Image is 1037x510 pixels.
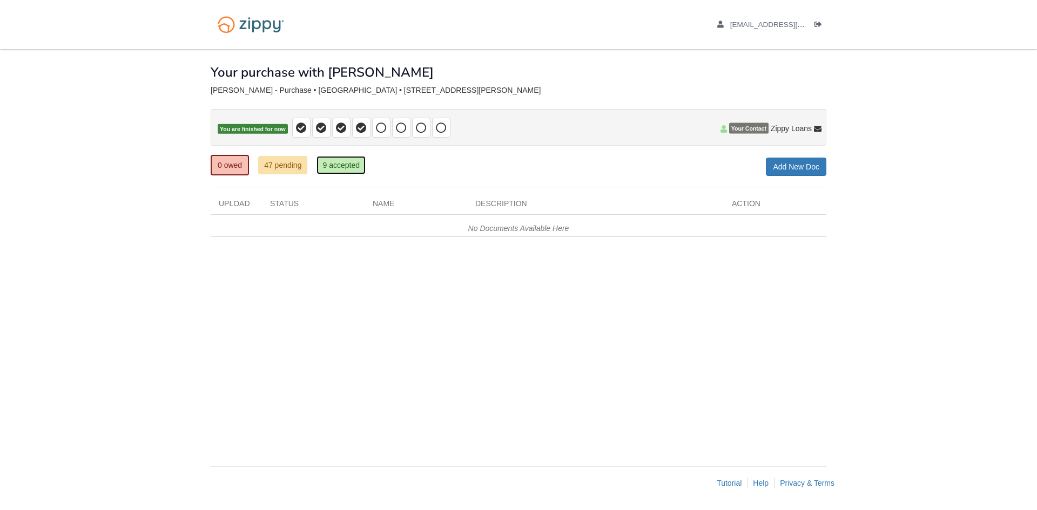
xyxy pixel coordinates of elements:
div: Action [724,198,826,214]
a: 0 owed [211,155,249,175]
span: samanthaamburgey22@gmail.com [730,21,854,29]
a: 9 accepted [317,156,366,174]
div: Name [365,198,467,214]
span: Your Contact [729,123,769,134]
a: Add New Doc [766,158,826,176]
h1: Your purchase with [PERSON_NAME] [211,65,434,79]
a: Help [753,479,769,487]
span: You are finished for now [218,124,288,134]
a: Log out [814,21,826,31]
div: Upload [211,198,262,214]
a: 47 pending [258,156,307,174]
div: [PERSON_NAME] - Purchase • [GEOGRAPHIC_DATA] • [STREET_ADDRESS][PERSON_NAME] [211,86,826,95]
img: Logo [211,11,291,38]
a: edit profile [717,21,854,31]
a: Privacy & Terms [780,479,834,487]
em: No Documents Available Here [468,224,569,233]
div: Status [262,198,365,214]
div: Description [467,198,724,214]
a: Tutorial [717,479,742,487]
span: Zippy Loans [771,123,812,134]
